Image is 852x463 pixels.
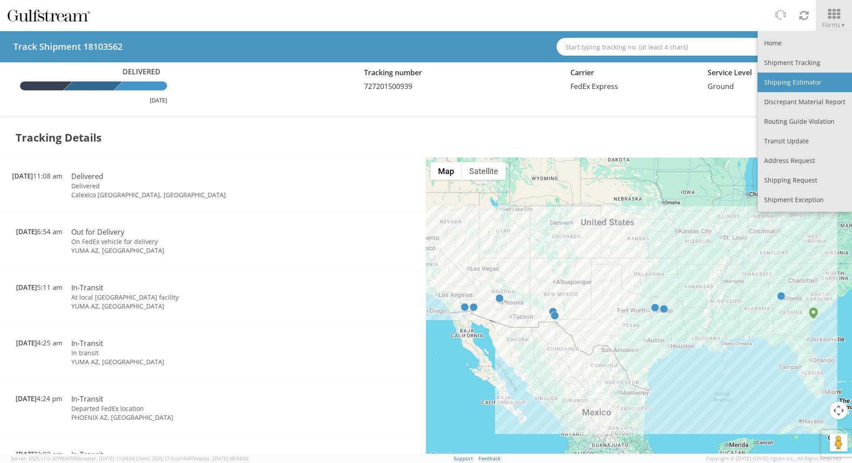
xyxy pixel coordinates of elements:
[194,455,248,462] span: master, [DATE] 08:44:05
[71,227,124,237] span: Out for Delivery
[67,413,319,422] td: PHOENIX AZ, [GEOGRAPHIC_DATA]
[822,20,846,29] span: Forms
[16,283,62,292] span: 5:11 am
[428,451,458,462] img: Google
[71,171,103,181] span: Delivered
[454,455,473,462] a: Support
[479,455,500,462] a: Feedback
[16,227,62,236] span: 6:54 am
[758,73,852,92] a: Shipping Estimator
[758,190,852,210] a: Shipment Exception
[758,112,852,131] a: Routing Guide Violation
[67,182,319,191] td: Delivered
[706,455,841,462] span: Copyright © [DATE]-[DATE] Agistix Inc., All Rights Reserved
[16,394,62,403] span: 4:24 pm
[67,293,319,302] td: At local [GEOGRAPHIC_DATA] facility
[830,402,848,419] button: Map camera controls
[708,69,832,77] h5: Service Level
[136,455,248,462] span: Client: 2025.17.0-cb14447
[7,8,91,23] img: gulfstream-logo-030f482cb65ec2084a9d.png
[758,33,852,53] a: Home
[16,338,62,347] span: 4:25 am
[364,81,412,91] span: 727201500939
[16,338,37,347] span: [DATE]
[462,162,506,180] button: Show satellite imagery
[67,404,319,413] td: Departed FedEx location
[20,96,167,105] div: [DATE]
[67,302,319,311] td: YUMA AZ, [GEOGRAPHIC_DATA]
[430,162,462,180] button: Show street map
[71,283,103,292] span: In-Transit
[428,451,458,462] a: Open this area in Google Maps (opens a new window)
[12,171,33,180] span: [DATE]
[13,42,123,52] h4: Track Shipment 18103562
[364,69,557,77] h5: Tracking number
[67,191,319,199] td: Calexico [GEOGRAPHIC_DATA], [GEOGRAPHIC_DATA]
[16,450,62,459] span: 2:03 am
[118,67,167,77] span: Delivered
[758,151,852,171] a: Address Request
[80,455,135,462] span: master, [DATE] 11:04:24
[67,357,319,366] td: YUMA AZ, [GEOGRAPHIC_DATA]
[708,81,734,91] span: Ground
[758,131,852,151] a: Transit Update
[16,450,37,459] span: [DATE]
[840,21,846,29] span: ▼
[758,171,852,190] a: Shipping Request
[67,237,319,246] td: On FedEx vehicle for delivery
[12,171,62,180] span: 11:08 am
[557,38,779,56] input: Start typing tracking no. (at least 4 chars)
[67,246,319,255] td: YUMA AZ, [GEOGRAPHIC_DATA]
[71,338,103,348] span: In-Transit
[71,450,103,459] span: In-Transit
[570,69,695,77] h5: Carrier
[16,394,37,403] span: [DATE]
[758,53,852,73] a: Shipment Tracking
[16,283,37,292] span: [DATE]
[758,92,852,112] a: Discrepant Material Report
[67,349,319,357] td: In transit
[71,394,103,404] span: In-Transit
[570,81,618,91] span: FedEx Express
[16,227,37,236] span: [DATE]
[16,118,102,158] h3: Tracking Details
[11,455,135,462] span: Server: 2025.17.0-327f6347098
